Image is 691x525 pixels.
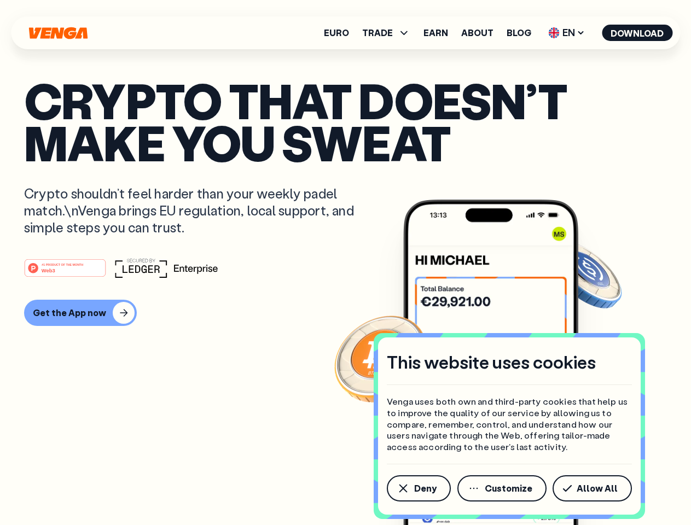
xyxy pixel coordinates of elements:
button: Deny [387,475,451,501]
img: Bitcoin [332,309,431,407]
a: Euro [324,28,349,37]
img: USDC coin [545,235,624,314]
span: TRADE [362,26,410,39]
span: Allow All [577,484,618,493]
a: #1 PRODUCT OF THE MONTHWeb3 [24,265,106,279]
p: Venga uses both own and third-party cookies that help us to improve the quality of our service by... [387,396,632,453]
a: About [461,28,493,37]
p: Crypto that doesn’t make you sweat [24,79,667,163]
svg: Home [27,27,89,39]
button: Download [602,25,672,41]
h4: This website uses cookies [387,351,596,374]
button: Get the App now [24,300,137,326]
img: flag-uk [548,27,559,38]
tspan: Web3 [42,267,55,273]
div: Get the App now [33,307,106,318]
a: Get the App now [24,300,667,326]
span: TRADE [362,28,393,37]
span: Customize [485,484,532,493]
a: Blog [507,28,531,37]
span: Deny [414,484,437,493]
span: EN [544,24,589,42]
a: Earn [423,28,448,37]
button: Allow All [553,475,632,501]
p: Crypto shouldn’t feel harder than your weekly padel match.\nVenga brings EU regulation, local sup... [24,185,370,236]
tspan: #1 PRODUCT OF THE MONTH [42,262,83,266]
button: Customize [457,475,547,501]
